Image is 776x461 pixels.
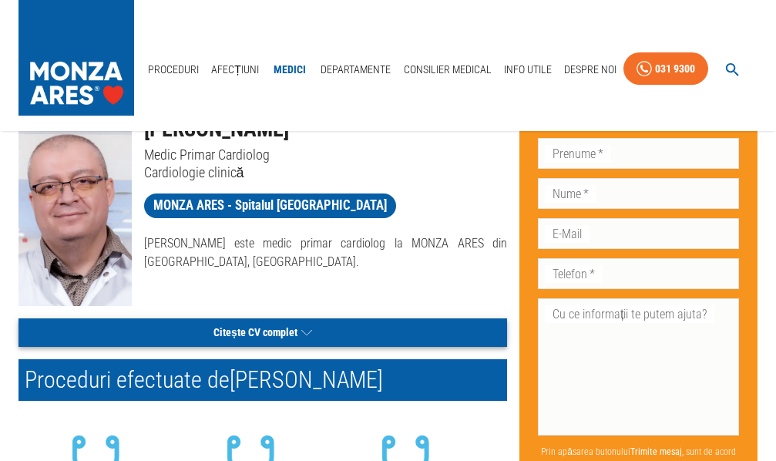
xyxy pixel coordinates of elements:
p: [PERSON_NAME] este medic primar cardiolog la MONZA ARES din [GEOGRAPHIC_DATA], [GEOGRAPHIC_DATA]. [144,234,508,271]
b: Trimite mesaj [630,446,682,457]
img: Dr. Leonard Demiras [18,113,132,306]
button: Citește CV complet [18,318,507,347]
span: MONZA ARES - Spitalul [GEOGRAPHIC_DATA] [144,196,396,215]
p: Cardiologie clinică [144,163,508,181]
h2: Proceduri efectuate de [PERSON_NAME] [18,359,507,401]
a: Medici [265,54,314,86]
a: Proceduri [142,54,205,86]
a: MONZA ARES - Spitalul [GEOGRAPHIC_DATA] [144,193,396,218]
a: 031 9300 [623,52,708,86]
a: Despre Noi [558,54,623,86]
a: Afecțiuni [205,54,265,86]
p: Medic Primar Cardiolog [144,146,508,163]
a: Info Utile [498,54,558,86]
a: Departamente [314,54,397,86]
a: Consilier Medical [398,54,498,86]
div: 031 9300 [655,59,695,79]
